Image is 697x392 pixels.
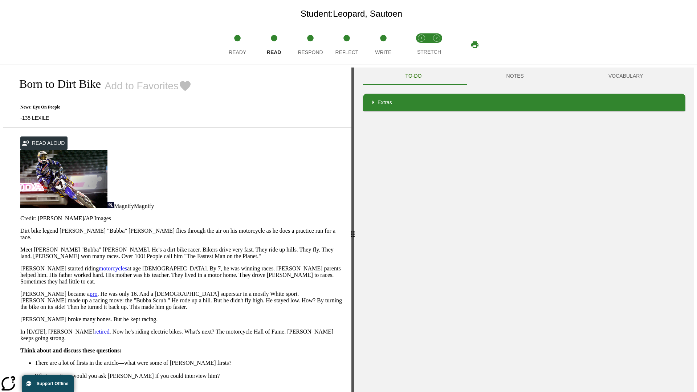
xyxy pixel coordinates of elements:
[298,49,323,55] span: Respond
[99,265,127,271] a: motorcycles
[378,99,392,106] p: Extras
[375,49,391,55] span: Write
[363,68,685,85] div: Instructional Panel Tabs
[426,25,447,65] button: Stretch Respond step 2 of 2
[94,328,110,335] a: retired
[134,203,154,209] span: Magnify
[267,49,281,55] span: Read
[20,228,343,241] p: Dirt bike legend [PERSON_NAME] "Bubba" [PERSON_NAME] flies through the air on his motorcycle as h...
[12,77,101,91] h2: Born to Dirt Bike
[363,68,464,85] button: TO-DO
[35,360,343,366] li: There are a lot of firsts in the article—what were some of [PERSON_NAME] firsts?
[229,49,246,55] span: Ready
[363,94,685,111] div: Extras
[12,114,192,122] p: -135 LEXILE
[20,150,107,208] img: Motocross racer James Stewart flies through the air on his dirt bike.
[12,105,192,110] p: News: Eye On People
[289,25,331,65] button: Respond step 3 of 5
[20,316,343,323] p: [PERSON_NAME] broke many bones. But he kept racing.
[3,68,351,388] div: reading
[463,38,486,51] button: Print
[90,291,97,297] a: pro
[411,25,432,65] button: Stretch Read step 1 of 2
[20,246,343,260] p: Meet [PERSON_NAME] "Bubba" [PERSON_NAME]. He's a dirt bike racer. Bikers drive very fast. They ri...
[114,203,134,209] span: Magnify
[107,202,114,208] img: Magnify
[35,373,343,379] li: What questions would you ask [PERSON_NAME] if you could interview him?
[417,49,441,55] span: STRETCH
[566,68,685,85] button: VOCABULARY
[420,36,422,40] text: 1
[20,328,343,342] p: In [DATE], [PERSON_NAME] . Now he's riding electric bikes. What's next? The motorcycle Hall of Fa...
[362,25,404,65] button: Write step 5 of 5
[20,136,68,150] button: Read Aloud
[326,25,368,65] button: Reflect step 4 of 5
[20,265,343,285] p: [PERSON_NAME] started riding at age [DEMOGRAPHIC_DATA]. By 7, he was winning races. [PERSON_NAME]...
[351,68,354,392] div: Press Enter or Spacebar and then press right and left arrow keys to move the slider
[20,291,343,310] p: [PERSON_NAME] became a . He was only 16. And a [DEMOGRAPHIC_DATA] superstar in a mostly White spo...
[436,36,437,40] text: 2
[216,25,258,65] button: Ready step 1 of 5
[253,25,295,65] button: Read step 2 of 5
[22,375,74,392] button: Support Offline
[37,381,68,386] span: Support Offline
[20,215,343,222] p: Credit: [PERSON_NAME]/AP Images
[20,347,122,354] strong: Think about and discuss these questions:
[354,68,694,392] div: activity
[464,68,566,85] button: NOTES
[335,49,359,55] span: Reflect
